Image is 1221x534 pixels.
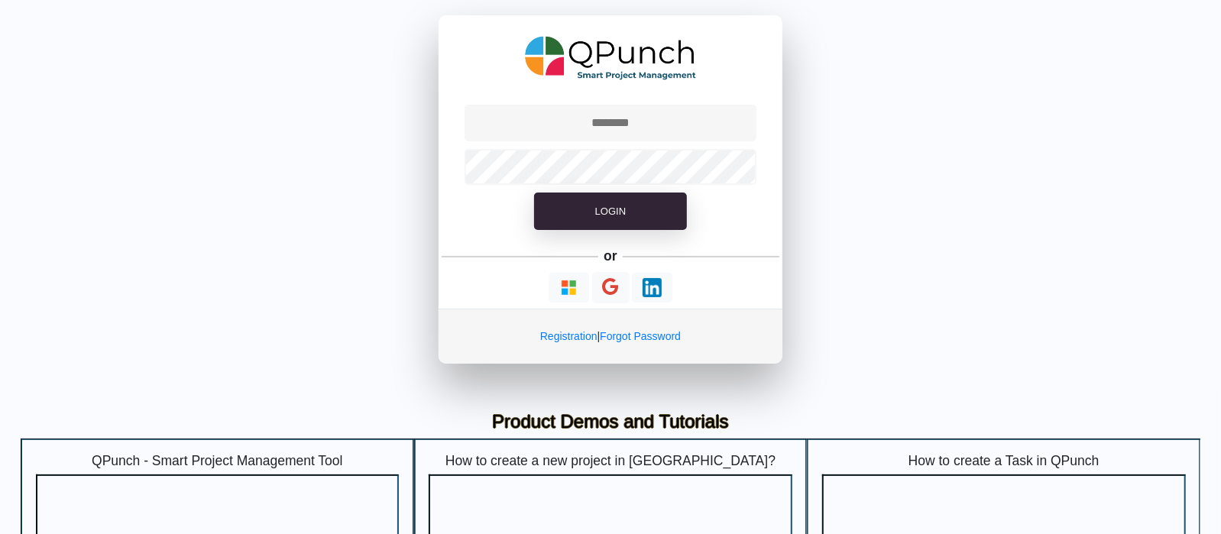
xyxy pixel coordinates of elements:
[525,31,697,86] img: QPunch
[632,273,672,303] button: Continue With LinkedIn
[601,245,620,267] h5: or
[32,411,1189,433] h3: Product Demos and Tutorials
[595,206,626,217] span: Login
[534,193,687,231] button: Login
[540,330,598,342] a: Registration
[429,453,792,469] h5: How to create a new project in [GEOGRAPHIC_DATA]?
[559,278,578,297] img: Loading...
[549,273,589,303] button: Continue With Microsoft Azure
[643,278,662,297] img: Loading...
[600,330,681,342] a: Forgot Password
[439,309,782,364] div: |
[822,453,1186,469] h5: How to create a Task in QPunch
[36,453,400,469] h5: QPunch - Smart Project Management Tool
[592,272,630,303] button: Continue With Google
